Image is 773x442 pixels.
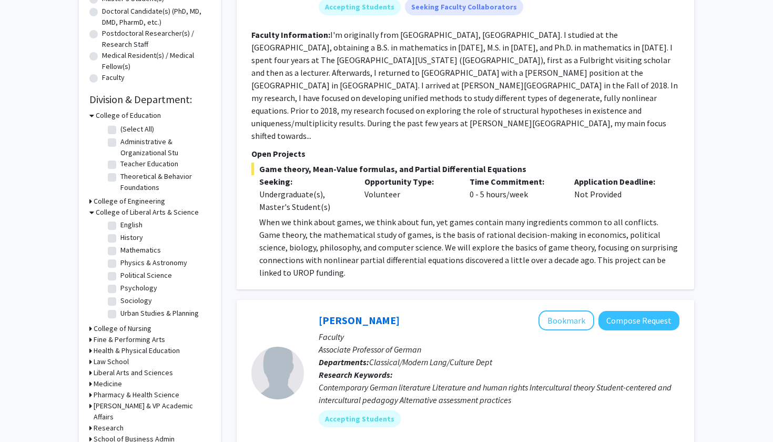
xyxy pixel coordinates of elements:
[357,175,462,213] div: Volunteer
[94,367,173,378] h3: Liberal Arts and Sciences
[89,93,210,106] h2: Division & Department:
[96,110,161,121] h3: College of Education
[120,171,208,193] label: Theoretical & Behavior Foundations
[598,311,679,330] button: Compose Request to Nicole Coleman
[120,232,143,243] label: History
[102,6,210,28] label: Doctoral Candidate(s) (PhD, MD, DMD, PharmD, etc.)
[251,147,679,160] p: Open Projects
[319,369,393,380] b: Research Keywords:
[94,356,129,367] h3: Law School
[94,345,180,356] h3: Health & Physical Education
[94,378,122,389] h3: Medicine
[120,136,208,158] label: Administrative & Organizational Stu
[251,29,678,141] fg-read-more: I'm originally from [GEOGRAPHIC_DATA], [GEOGRAPHIC_DATA]. I studied at the [GEOGRAPHIC_DATA], obt...
[102,28,210,50] label: Postdoctoral Researcher(s) / Research Staff
[566,175,672,213] div: Not Provided
[462,175,567,213] div: 0 - 5 hours/week
[120,158,178,169] label: Teacher Education
[120,295,152,306] label: Sociology
[364,175,454,188] p: Opportunity Type:
[251,29,330,40] b: Faculty Information:
[470,175,559,188] p: Time Commitment:
[94,423,124,434] h3: Research
[120,270,172,281] label: Political Science
[259,175,349,188] p: Seeking:
[8,395,45,434] iframe: Chat
[94,323,151,334] h3: College of Nursing
[319,330,679,343] p: Faculty
[319,410,401,427] mat-chip: Accepting Students
[319,381,679,406] div: Contemporary German literature Literature and human rights Intercultural theory Student-centered ...
[319,357,369,367] b: Departments:
[369,357,492,367] span: Classical/Modern Lang/Culture Dept
[120,245,161,256] label: Mathematics
[574,175,664,188] p: Application Deadline:
[102,72,125,83] label: Faculty
[96,207,199,218] h3: College of Liberal Arts & Science
[259,188,349,213] div: Undergraduate(s), Master's Student(s)
[94,334,165,345] h3: Fine & Performing Arts
[120,308,199,319] label: Urban Studies & Planning
[259,217,678,278] span: When we think about games, we think about fun, yet games contain many ingredients common to all c...
[538,310,594,330] button: Add Nicole Coleman to Bookmarks
[94,389,179,400] h3: Pharmacy & Health Science
[120,219,143,230] label: English
[120,257,187,268] label: Physics & Astronomy
[94,196,165,207] h3: College of Engineering
[94,400,210,423] h3: [PERSON_NAME] & VP Academic Affairs
[319,314,400,327] a: [PERSON_NAME]
[120,283,157,294] label: Psychology
[102,50,210,72] label: Medical Resident(s) / Medical Fellow(s)
[120,124,154,135] label: (Select All)
[319,343,679,356] p: Associate Professor of German
[251,163,679,175] span: Game theory, Mean-Value formulas, and Partial Differential Equations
